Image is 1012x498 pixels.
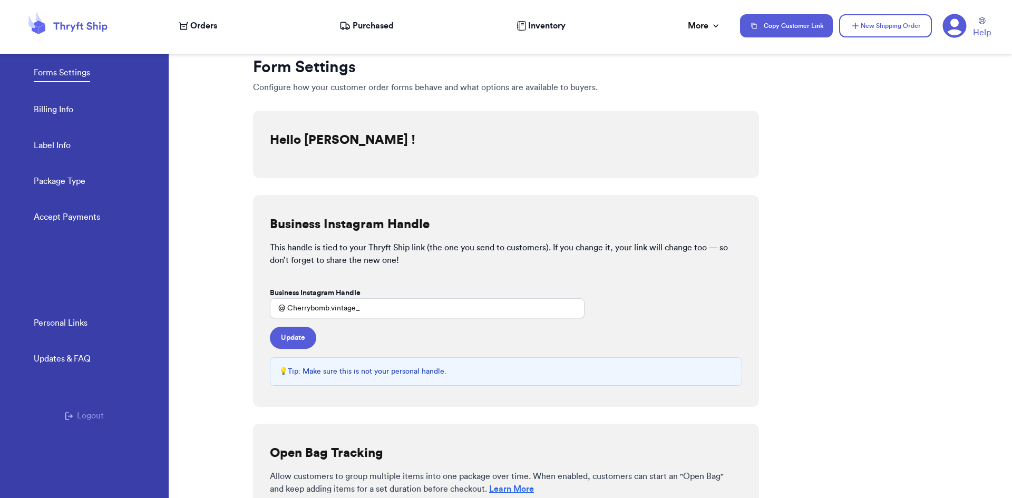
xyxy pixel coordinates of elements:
a: Updates & FAQ [34,353,91,367]
p: Configure how your customer order forms behave and what options are available to buyers. [253,81,759,94]
a: Accept Payments [34,211,100,226]
h2: Business Instagram Handle [270,216,430,233]
div: @ [270,298,285,318]
button: Copy Customer Link [740,14,833,37]
h2: Open Bag Tracking [270,447,383,460]
a: Purchased [339,19,394,32]
a: Personal Links [34,317,87,331]
p: This handle is tied to your Thryft Ship link (the one you send to customers). If you change it, y... [270,241,742,267]
button: Logout [65,409,104,422]
a: Orders [179,19,217,32]
span: Orders [190,19,217,32]
a: Billing Info [34,103,73,118]
a: Learn More [489,485,534,493]
span: Purchased [353,19,394,32]
div: More [688,19,721,32]
a: Package Type [34,175,85,190]
button: Update [270,327,316,349]
h1: Form Settings [253,58,759,77]
p: Allow customers to group multiple items into one package over time. When enabled, customers can s... [270,470,734,495]
span: Inventory [528,19,566,32]
span: Help [973,26,991,39]
p: 💡 Tip: Make sure this is not your personal handle. [279,366,446,377]
button: New Shipping Order [839,14,932,37]
label: Business Instagram Handle [270,288,361,298]
a: Label Info [34,139,71,154]
a: Forms Settings [34,66,90,82]
a: Help [973,17,991,39]
div: Updates & FAQ [34,353,91,365]
h2: Hello [PERSON_NAME] ! [270,132,415,149]
a: Inventory [517,19,566,32]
